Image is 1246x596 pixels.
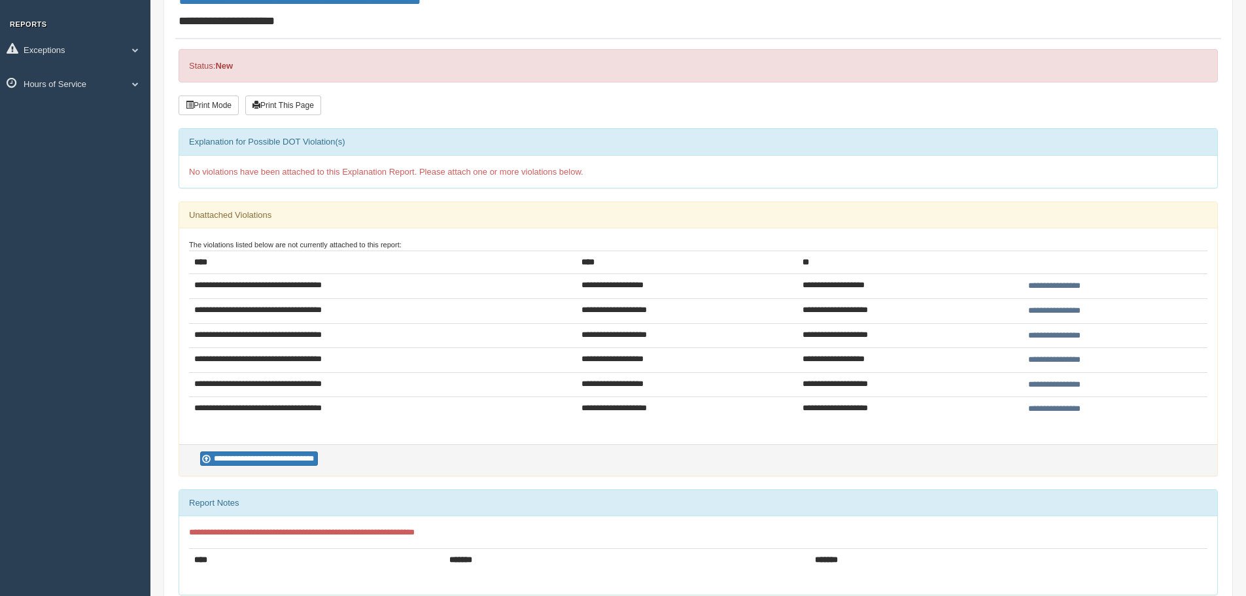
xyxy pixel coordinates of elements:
div: Report Notes [179,490,1217,516]
button: Print This Page [245,96,321,115]
div: Explanation for Possible DOT Violation(s) [179,129,1217,155]
small: The violations listed below are not currently attached to this report: [189,241,402,249]
div: Unattached Violations [179,202,1217,228]
button: Print Mode [179,96,239,115]
div: Status: [179,49,1218,82]
strong: New [215,61,233,71]
span: No violations have been attached to this Explanation Report. Please attach one or more violations... [189,167,583,177]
